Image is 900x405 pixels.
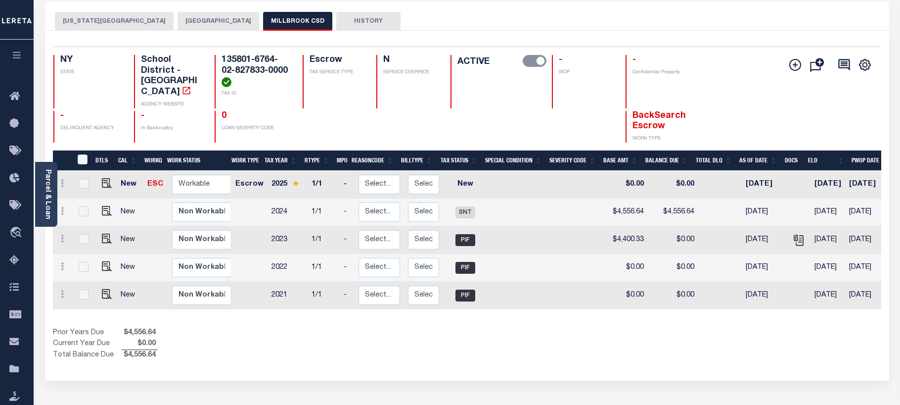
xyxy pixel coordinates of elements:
[632,69,694,76] p: Confidential Property
[599,151,641,171] th: Base Amt: activate to sort column ascending
[559,69,614,76] p: WOP
[268,171,308,199] td: 2025
[55,12,174,31] button: [US_STATE][GEOGRAPHIC_DATA]
[455,262,475,274] span: PIF
[742,199,787,226] td: [DATE]
[60,55,122,66] h4: NY
[742,282,787,309] td: [DATE]
[845,282,890,309] td: [DATE]
[735,151,781,171] th: As of Date: activate to sort column ascending
[810,226,845,254] td: [DATE]
[545,151,599,171] th: Severity Code: activate to sort column ascending
[53,151,72,171] th: &nbsp;&nbsp;&nbsp;&nbsp;&nbsp;&nbsp;&nbsp;&nbsp;&nbsp;&nbsp;
[222,125,290,132] p: LOAN SEVERITY CODE
[340,254,355,282] td: -
[53,339,122,350] td: Current Year Due
[292,180,299,187] img: Star.svg
[781,151,804,171] th: Docs
[606,199,648,226] td: $4,556.64
[742,226,787,254] td: [DATE]
[310,69,364,76] p: TAX SERVICE TYPE
[641,151,692,171] th: Balance Due: activate to sort column ascending
[810,254,845,282] td: [DATE]
[117,199,144,226] td: New
[9,227,25,240] i: travel_explore
[648,254,698,282] td: $0.00
[455,206,475,218] span: SNT
[436,151,481,171] th: Tax Status: activate to sort column ascending
[268,254,308,282] td: 2022
[648,282,698,309] td: $0.00
[340,282,355,309] td: -
[222,55,290,87] h4: 135801-6764-02-827833-0000
[559,55,562,64] span: -
[455,290,475,302] span: PIF
[848,151,893,171] th: PWOP Date: activate to sort column ascending
[845,226,890,254] td: [DATE]
[140,151,163,171] th: WorkQ
[845,171,890,199] td: [DATE]
[845,199,890,226] td: [DATE]
[455,234,475,246] span: PIF
[53,328,122,339] td: Prior Years Due
[397,151,436,171] th: BillType: activate to sort column ascending
[60,111,64,120] span: -
[141,101,203,108] p: AGENCY WEBSITE
[268,226,308,254] td: 2023
[122,339,158,350] span: $0.00
[457,55,490,69] label: ACTIVE
[348,151,397,171] th: ReasonCode: activate to sort column ascending
[117,226,144,254] td: New
[117,254,144,282] td: New
[301,151,333,171] th: RType: activate to sort column ascending
[340,226,355,254] td: -
[141,55,203,98] h4: School District - [GEOGRAPHIC_DATA]
[606,171,648,199] td: $0.00
[268,282,308,309] td: 2021
[53,350,122,361] td: Total Balance Due
[141,111,144,120] span: -
[268,199,308,226] td: 2024
[632,111,686,131] span: BackSearch Escrow
[231,171,268,199] td: Escrow
[340,199,355,226] td: -
[263,12,332,31] button: MILLBROOK CSD
[810,171,845,199] td: [DATE]
[308,171,340,199] td: 1/1
[308,199,340,226] td: 1/1
[122,350,158,361] span: $4,556.64
[114,151,140,171] th: CAL: activate to sort column ascending
[163,151,230,171] th: Work Status
[91,151,114,171] th: DTLS
[443,171,488,199] td: New
[742,171,787,199] td: [DATE]
[117,171,144,199] td: New
[742,254,787,282] td: [DATE]
[261,151,301,171] th: Tax Year: activate to sort column ascending
[333,151,348,171] th: MPO
[606,226,648,254] td: $4,400.33
[308,282,340,309] td: 1/1
[117,282,144,309] td: New
[804,151,848,171] th: ELD: activate to sort column ascending
[845,254,890,282] td: [DATE]
[632,55,636,64] span: -
[692,151,735,171] th: Total DLQ: activate to sort column ascending
[222,90,290,98] p: TAX ID
[648,171,698,199] td: $0.00
[141,125,203,132] p: In Bankruptcy
[810,199,845,226] td: [DATE]
[72,151,92,171] th: &nbsp;
[122,328,158,339] span: $4,556.64
[632,135,694,143] p: WORK TYPE
[648,199,698,226] td: $4,556.64
[606,282,648,309] td: $0.00
[178,12,259,31] button: [GEOGRAPHIC_DATA]
[481,151,545,171] th: Special Condition: activate to sort column ascending
[222,111,226,120] span: 0
[308,226,340,254] td: 1/1
[60,125,122,132] p: DELINQUENT AGENCY
[340,171,355,199] td: -
[60,69,122,76] p: STATE
[227,151,261,171] th: Work Type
